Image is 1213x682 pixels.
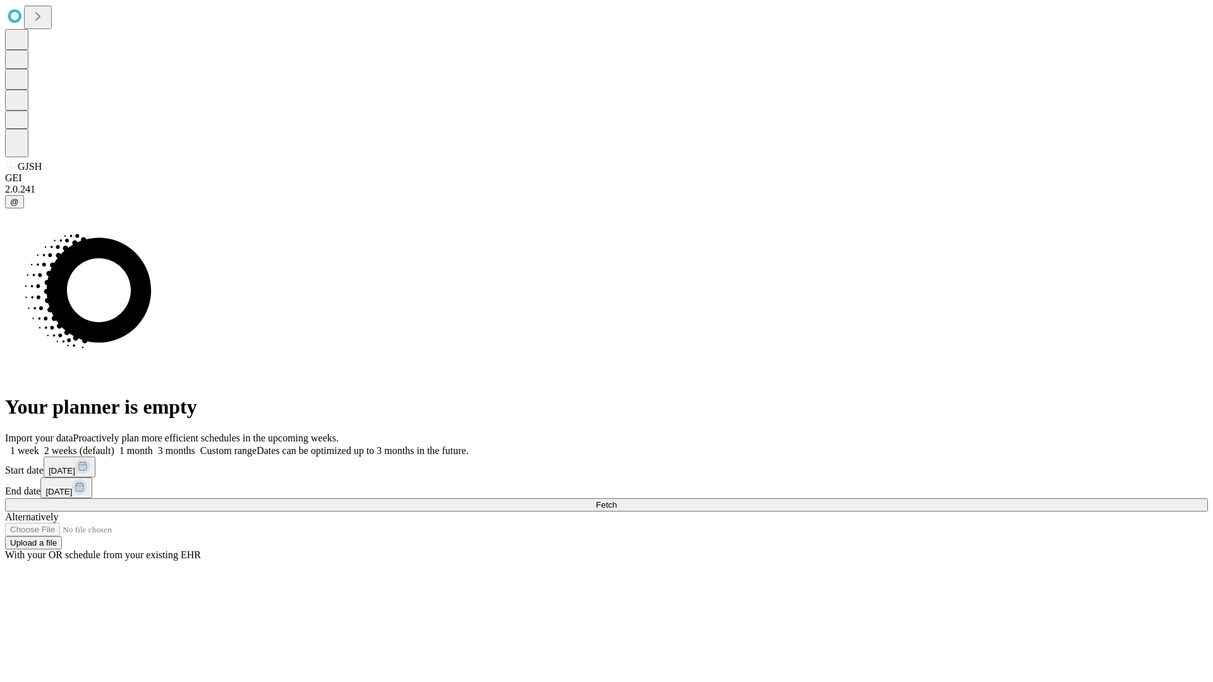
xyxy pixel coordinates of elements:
span: Import your data [5,433,73,443]
button: @ [5,195,24,208]
div: GEI [5,172,1208,184]
div: End date [5,477,1208,498]
span: 1 month [119,445,153,456]
span: 2 weeks (default) [44,445,114,456]
span: GJSH [18,161,42,172]
span: @ [10,197,19,206]
span: With your OR schedule from your existing EHR [5,549,201,560]
h1: Your planner is empty [5,395,1208,419]
span: Dates can be optimized up to 3 months in the future. [256,445,468,456]
span: Alternatively [5,512,58,522]
span: Fetch [596,500,617,510]
span: [DATE] [49,466,75,476]
div: Start date [5,457,1208,477]
span: 1 week [10,445,39,456]
button: [DATE] [44,457,95,477]
button: [DATE] [40,477,92,498]
button: Fetch [5,498,1208,512]
span: [DATE] [45,487,72,496]
button: Upload a file [5,536,62,549]
div: 2.0.241 [5,184,1208,195]
span: Custom range [200,445,256,456]
span: 3 months [158,445,195,456]
span: Proactively plan more efficient schedules in the upcoming weeks. [73,433,339,443]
